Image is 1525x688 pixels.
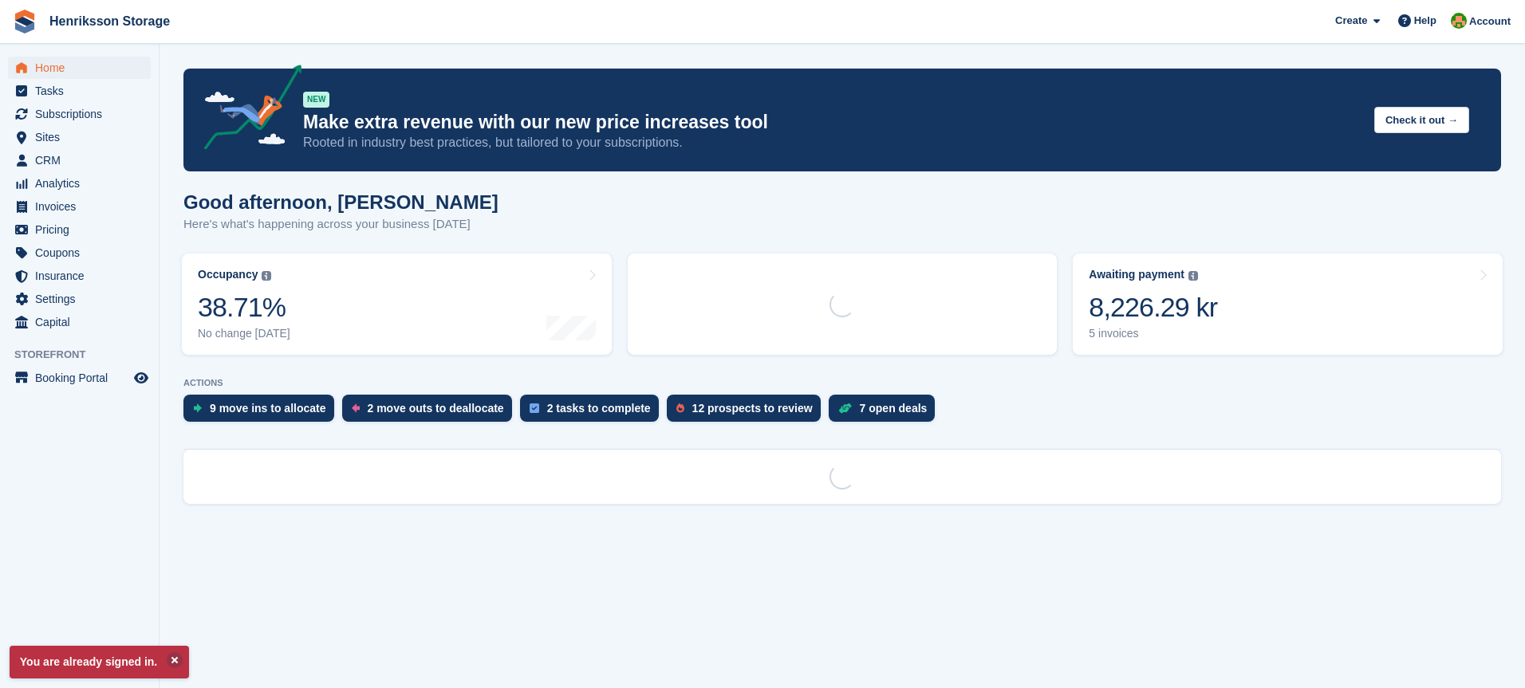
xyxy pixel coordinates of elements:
a: menu [8,126,151,148]
span: Tasks [35,80,131,102]
a: Preview store [132,368,151,387]
span: Pricing [35,218,131,241]
span: Home [35,57,131,79]
div: 38.71% [198,291,290,324]
p: You are already signed in. [10,646,189,678]
span: Sites [35,126,131,148]
div: Occupancy [198,268,258,281]
span: Storefront [14,347,159,363]
a: menu [8,288,151,310]
span: Analytics [35,172,131,195]
img: move_outs_to_deallocate_icon-f764333ba52eb49d3ac5e1228854f67142a1ed5810a6f6cc68b1a99e826820c5.svg [352,403,360,413]
p: Here's what's happening across your business [DATE] [183,215,498,234]
a: menu [8,149,151,171]
a: Henriksson Storage [43,8,176,34]
span: Settings [35,288,131,310]
span: Invoices [35,195,131,218]
div: 5 invoices [1089,327,1217,340]
a: menu [8,80,151,102]
a: menu [8,218,151,241]
img: price-adjustments-announcement-icon-8257ccfd72463d97f412b2fc003d46551f7dbcb40ab6d574587a9cd5c0d94... [191,65,302,155]
a: Awaiting payment 8,226.29 kr 5 invoices [1073,254,1503,355]
img: icon-info-grey-7440780725fd019a000dd9b08b2336e03edf1995a4989e88bcd33f0948082b44.svg [262,271,271,281]
span: Help [1414,13,1436,29]
span: Subscriptions [35,103,131,125]
span: Create [1335,13,1367,29]
a: 12 prospects to review [667,395,829,430]
span: CRM [35,149,131,171]
button: Check it out → [1374,107,1469,133]
div: 7 open deals [860,402,928,415]
div: 8,226.29 kr [1089,291,1217,324]
p: Rooted in industry best practices, but tailored to your subscriptions. [303,134,1361,151]
a: menu [8,242,151,264]
a: 2 tasks to complete [520,395,667,430]
div: 12 prospects to review [692,402,813,415]
a: menu [8,367,151,389]
span: Booking Portal [35,367,131,389]
img: prospect-51fa495bee0391a8d652442698ab0144808aea92771e9ea1ae160a38d050c398.svg [676,403,684,413]
span: Coupons [35,242,131,264]
a: menu [8,57,151,79]
img: stora-icon-8386f47178a22dfd0bd8f6a31ec36ba5ce8667c1dd55bd0f319d3a0aa187defe.svg [13,10,37,33]
img: deal-1b604bf984904fb50ccaf53a9ad4b4a5d6e5aea283cecdc64d6e3604feb123c2.svg [838,403,852,414]
img: icon-info-grey-7440780725fd019a000dd9b08b2336e03edf1995a4989e88bcd33f0948082b44.svg [1188,271,1198,281]
p: Make extra revenue with our new price increases tool [303,111,1361,134]
div: No change [DATE] [198,327,290,340]
a: menu [8,311,151,333]
img: Mikael Holmström [1451,13,1467,29]
h1: Good afternoon, [PERSON_NAME] [183,191,498,213]
a: menu [8,172,151,195]
a: 7 open deals [829,395,944,430]
a: 2 move outs to deallocate [342,395,520,430]
div: 9 move ins to allocate [210,402,326,415]
img: task-75834270c22a3079a89374b754ae025e5fb1db73e45f91037f5363f120a921f8.svg [530,403,539,413]
a: 9 move ins to allocate [183,395,342,430]
img: move_ins_to_allocate_icon-fdf77a2bb77ea45bf5b3d319d69a93e2d87916cf1d5bf7949dd705db3b84f3ca.svg [193,403,202,413]
a: menu [8,265,151,287]
div: Awaiting payment [1089,268,1184,281]
div: NEW [303,92,329,108]
div: 2 tasks to complete [547,402,651,415]
span: Insurance [35,265,131,287]
span: Account [1469,14,1511,29]
a: menu [8,103,151,125]
a: Occupancy 38.71% No change [DATE] [182,254,612,355]
p: ACTIONS [183,378,1501,388]
div: 2 move outs to deallocate [368,402,504,415]
a: menu [8,195,151,218]
span: Capital [35,311,131,333]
